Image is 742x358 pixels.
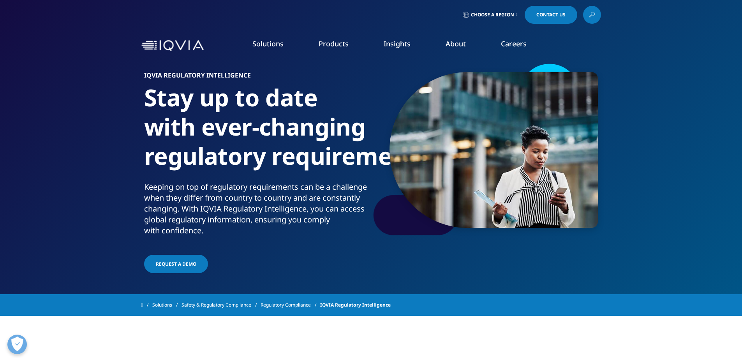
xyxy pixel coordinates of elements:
[501,39,527,48] a: Careers
[384,39,411,48] a: Insights
[7,335,27,354] button: Abrir preferencias
[152,298,182,312] a: Solutions
[156,261,196,267] span: REQUEST A DEMO
[471,12,514,18] span: Choose a Region
[182,298,261,312] a: Safety & Regulatory Compliance
[144,255,208,273] a: REQUEST A DEMO
[207,27,601,64] nav: Primary
[536,12,566,17] span: Contact Us
[144,72,368,83] h6: IQVIA Regulatory Intelligence
[390,72,598,228] img: 344_businesswoman-using-a-smart-phone-in-the-city.jpg
[252,39,284,48] a: Solutions
[319,39,349,48] a: Products
[144,83,368,182] h1: Stay up to date with ever-changing regulatory requirements
[446,39,466,48] a: About
[144,182,368,241] p: Keeping on top of regulatory requirements can be a challenge when they differ from country to cou...
[525,6,577,24] a: Contact Us
[261,298,320,312] a: Regulatory Compliance
[320,298,391,312] span: IQVIA Regulatory Intelligence
[141,40,204,51] img: IQVIA Healthcare Information Technology and Pharma Clinical Research Company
